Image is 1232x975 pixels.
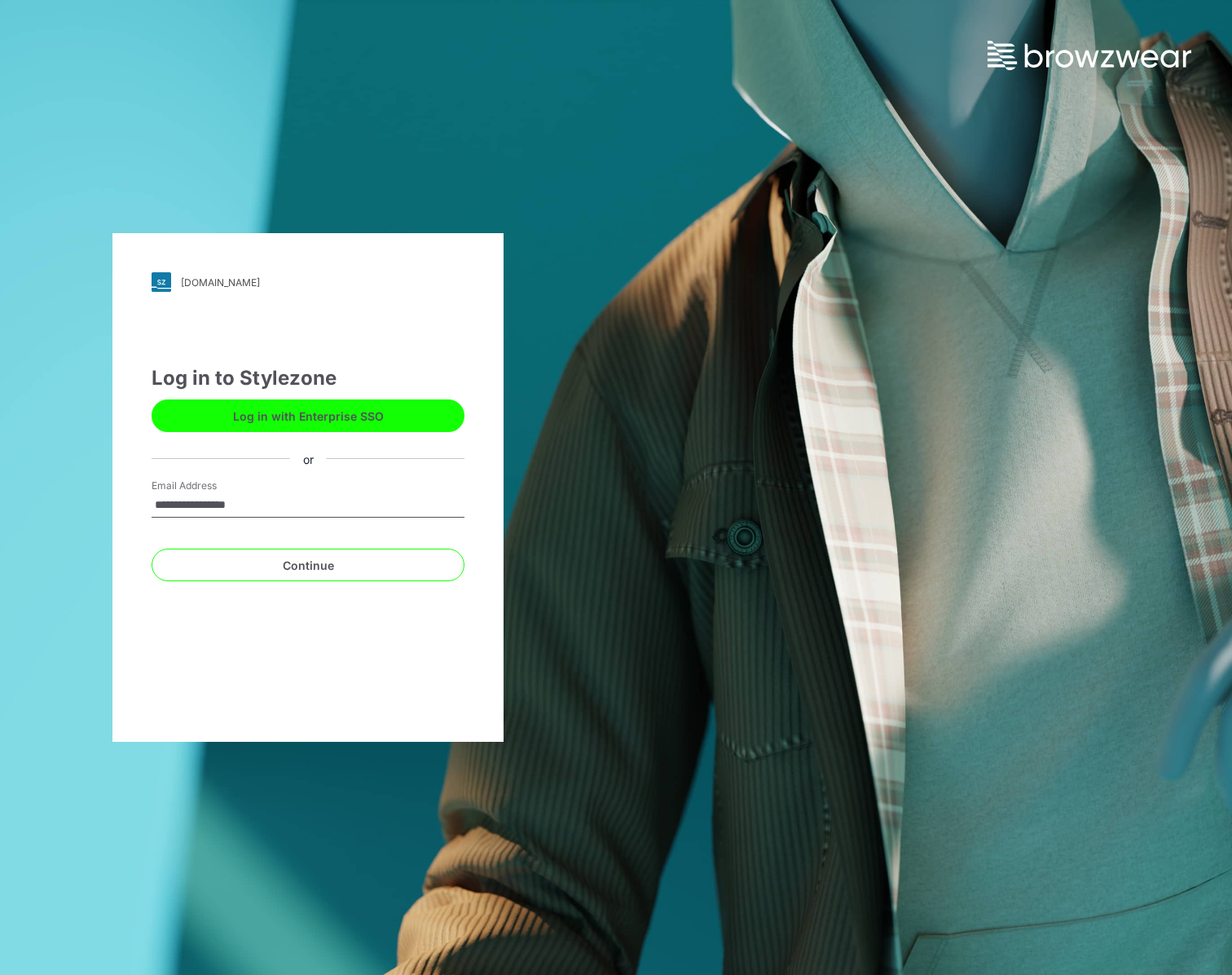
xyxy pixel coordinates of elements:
[152,549,464,581] button: Continue
[152,272,464,292] a: [DOMAIN_NAME]
[181,276,260,289] div: [DOMAIN_NAME]
[152,399,464,432] button: Log in with Enterprise SSO
[152,364,464,393] div: Log in to Stylezone
[988,41,1191,70] img: browzwear-logo.73288ffb.svg
[152,479,266,493] label: Email Address
[152,272,171,292] img: svg+xml;base64,PHN2ZyB3aWR0aD0iMjgiIGhlaWdodD0iMjgiIHZpZXdCb3g9IjAgMCAyOCAyOCIgZmlsbD0ibm9uZSIgeG...
[290,450,327,467] div: or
